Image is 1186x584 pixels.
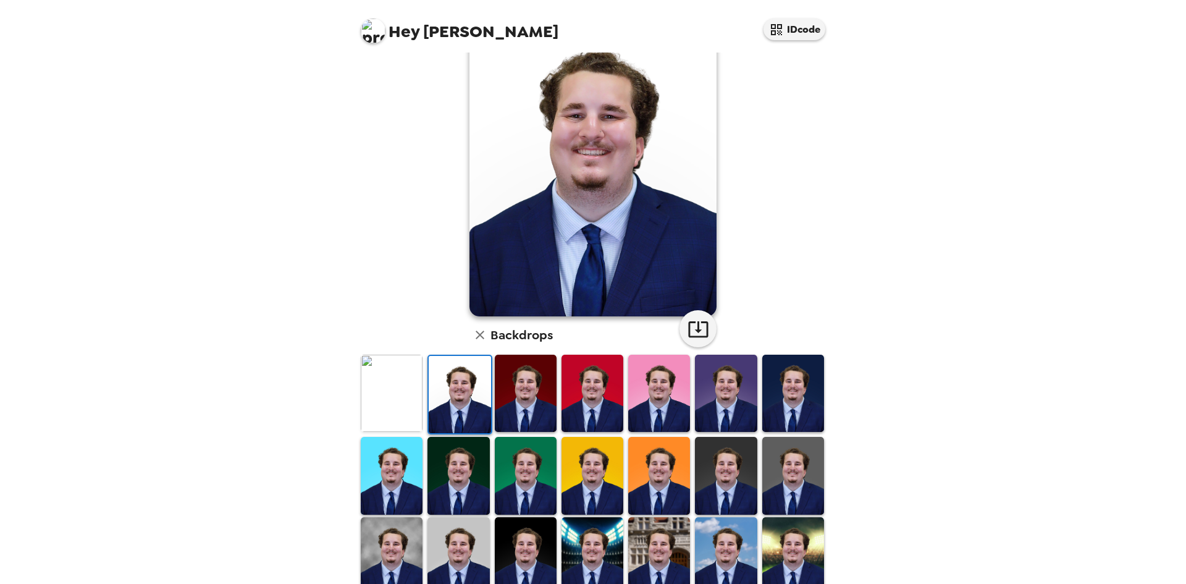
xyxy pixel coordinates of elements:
[389,20,419,43] span: Hey
[361,12,558,40] span: [PERSON_NAME]
[763,19,825,40] button: IDcode
[469,7,717,316] img: user
[361,355,423,432] img: Original
[361,19,385,43] img: profile pic
[490,325,553,345] h6: Backdrops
